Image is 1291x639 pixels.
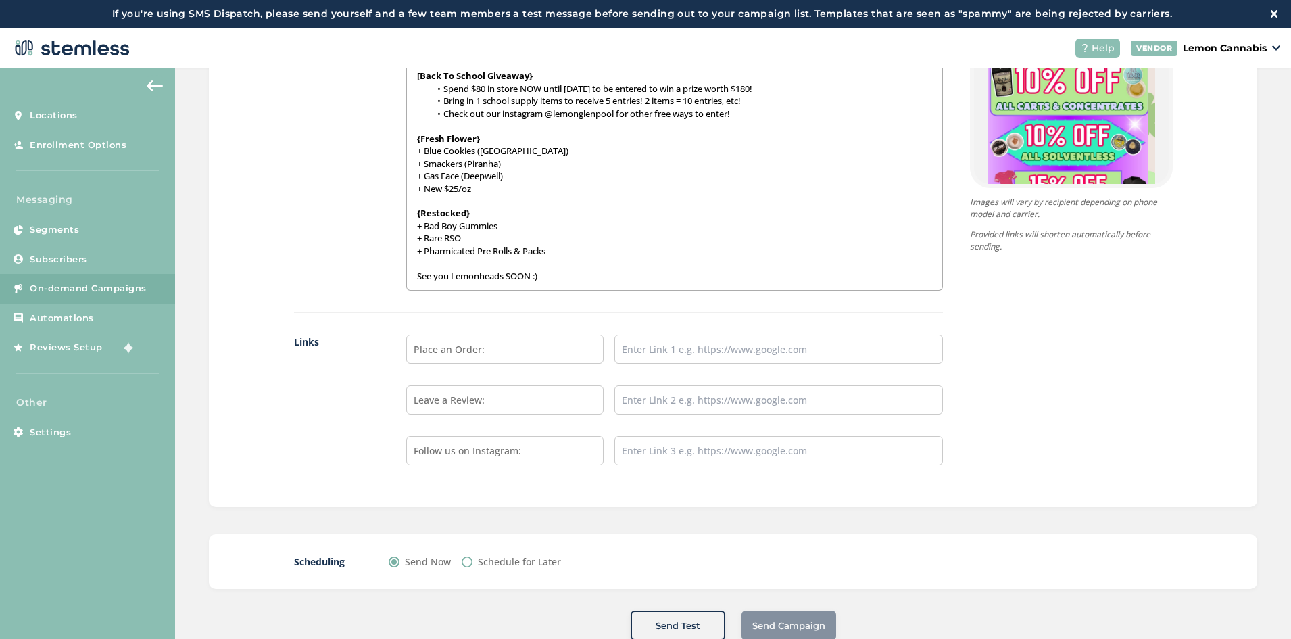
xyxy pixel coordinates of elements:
[30,312,94,325] span: Automations
[431,95,932,107] li: Bring in 1 school supply items to receive 5 entries! 2 items = 10 entries, etc!
[614,335,943,364] input: Enter Link 1 e.g. https://www.google.com
[417,183,931,195] p: + New $25/oz
[417,158,931,170] p: + Smackers (Piranha)
[30,139,126,152] span: Enrollment Options
[417,220,931,232] p: + Bad Boy Gummies
[11,34,130,62] img: logo-dark-0685b13c.svg
[405,554,451,569] label: Send Now
[30,426,71,440] span: Settings
[294,335,380,487] label: Links
[14,7,1271,21] label: If you're using SMS Dispatch, please send yourself and a few team members a test message before s...
[1092,41,1115,55] span: Help
[431,82,932,95] li: Spend $80 in store NOW until [DATE] to be entered to win a prize worth $180!
[30,341,103,354] span: Reviews Setup
[1081,44,1089,52] img: icon-help-white-03924b79.svg
[614,385,943,415] input: Enter Link 2 e.g. https://www.google.com
[417,170,931,182] p: + Gas Face (Deepwell)
[417,270,931,282] p: See you Lemonheads SOON :)
[970,229,1173,253] p: Provided links will shorten automatically before sending.
[1131,41,1177,56] div: VENDOR
[417,145,931,157] p: + Blue Cookies ([GEOGRAPHIC_DATA])
[1223,574,1291,639] iframe: Chat Widget
[417,70,533,82] strong: [Back To School Giveaway}
[113,334,140,361] img: glitter-stars-b7820f95.gif
[478,554,561,569] label: Schedule for Later
[417,232,931,244] p: + Rare RSO
[1272,45,1280,51] img: icon_down-arrow-small-66adaf34.svg
[30,223,79,237] span: Segments
[406,335,604,364] input: Enter Label
[1271,10,1277,17] img: icon-close-white-1ed751a3.svg
[656,619,700,633] span: Send Test
[970,196,1173,220] p: Images will vary by recipient depending on phone model and carrier.
[417,245,931,257] p: + Pharmicated Pre Rolls & Packs
[30,282,147,295] span: On-demand Campaigns
[406,385,604,415] input: Enter Label
[431,108,932,120] li: Check out our instagram @lemonglenpool for other free ways to enter!
[30,109,78,122] span: Locations
[406,436,604,465] input: Enter Label
[294,554,362,569] label: Scheduling
[1183,41,1267,55] p: Lemon Cannabis
[614,436,943,465] input: Enter Link 3 e.g. https://www.google.com
[30,253,87,266] span: Subscribers
[417,207,470,219] strong: {Restocked}
[147,80,163,91] img: icon-arrow-back-accent-c549486e.svg
[417,133,480,145] strong: {Fresh Flower}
